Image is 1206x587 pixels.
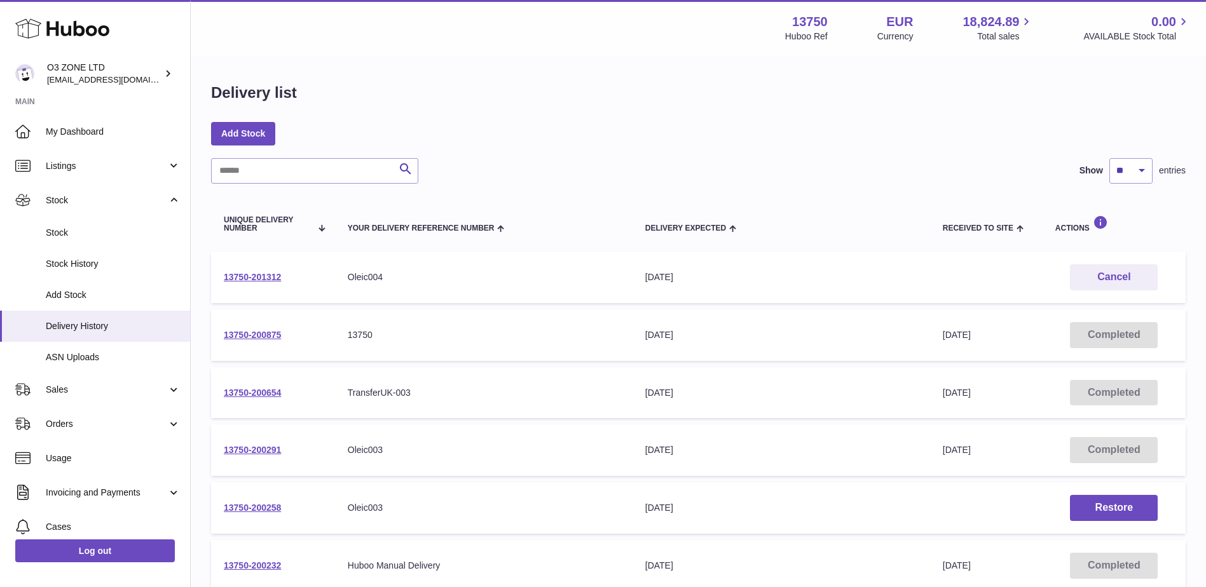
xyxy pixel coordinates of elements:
strong: 13750 [792,13,828,30]
h1: Delivery list [211,83,297,103]
a: 0.00 AVAILABLE Stock Total [1083,13,1191,43]
div: O3 ZONE LTD [47,62,161,86]
div: Oleic003 [348,444,620,456]
div: 13750 [348,329,620,341]
div: [DATE] [645,444,917,456]
span: Your Delivery Reference Number [348,224,495,233]
span: [EMAIL_ADDRESS][DOMAIN_NAME] [47,74,187,84]
span: [DATE] [943,445,971,455]
span: AVAILABLE Stock Total [1083,30,1191,43]
label: Show [1079,165,1103,177]
span: My Dashboard [46,126,181,138]
span: Stock History [46,258,181,270]
div: Huboo Ref [785,30,828,43]
span: [DATE] [943,560,971,570]
div: Huboo Manual Delivery [348,560,620,572]
span: Add Stock [46,289,181,301]
strong: EUR [886,13,913,30]
div: Actions [1055,215,1173,233]
span: Orders [46,418,167,430]
a: 13750-200258 [224,503,281,513]
button: Restore [1070,495,1158,521]
span: Cases [46,521,181,533]
div: Currency [877,30,914,43]
a: Log out [15,539,175,562]
a: 13750-200875 [224,330,281,340]
a: 13750-200654 [224,388,281,398]
span: Stock [46,227,181,239]
span: 18,824.89 [963,13,1019,30]
div: Oleic004 [348,271,620,283]
a: 18,824.89 Total sales [963,13,1034,43]
div: TransferUK-003 [348,387,620,399]
span: Sales [46,384,167,396]
div: [DATE] [645,329,917,341]
button: Cancel [1070,264,1158,290]
div: [DATE] [645,560,917,572]
span: Received to Site [943,224,1013,233]
span: Listings [46,160,167,172]
div: [DATE] [645,271,917,283]
span: Delivery Expected [645,224,726,233]
div: [DATE] [645,502,917,514]
span: [DATE] [943,388,971,398]
div: [DATE] [645,387,917,399]
span: Total sales [977,30,1034,43]
a: 13750-200291 [224,445,281,455]
span: Invoicing and Payments [46,487,167,499]
a: 13750-201312 [224,272,281,282]
span: ASN Uploads [46,351,181,363]
img: hello@o3zoneltd.co.uk [15,64,34,83]
span: Unique Delivery Number [224,216,311,233]
span: Stock [46,194,167,206]
span: entries [1159,165,1186,177]
span: Usage [46,452,181,464]
a: Add Stock [211,122,275,145]
span: [DATE] [943,330,971,340]
span: Delivery History [46,320,181,332]
span: 0.00 [1151,13,1176,30]
div: Oleic003 [348,502,620,514]
a: 13750-200232 [224,560,281,570]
